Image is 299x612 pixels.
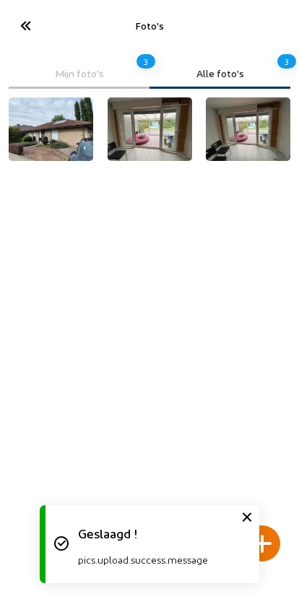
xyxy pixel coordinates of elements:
p: pics.upload.success.message [78,554,243,566]
img: thb_e5ff093f-f482-009e-0aa7-96acbf5020f8.jpeg [206,97,290,161]
div: 3 [136,49,155,74]
img: thb_11b467e6-a756-d001-bcef-46b31de4017a.jpeg [108,97,192,161]
p: Geslaagd ! [78,525,243,541]
div: 3 [277,49,296,74]
div: Alle foto's [160,67,280,79]
div: Foto's [50,19,249,32]
div: Mijn foto's [19,67,139,79]
img: thb_398ffed5-71f7-d403-b4ef-2caedeb44a56.jpeg [9,97,93,161]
